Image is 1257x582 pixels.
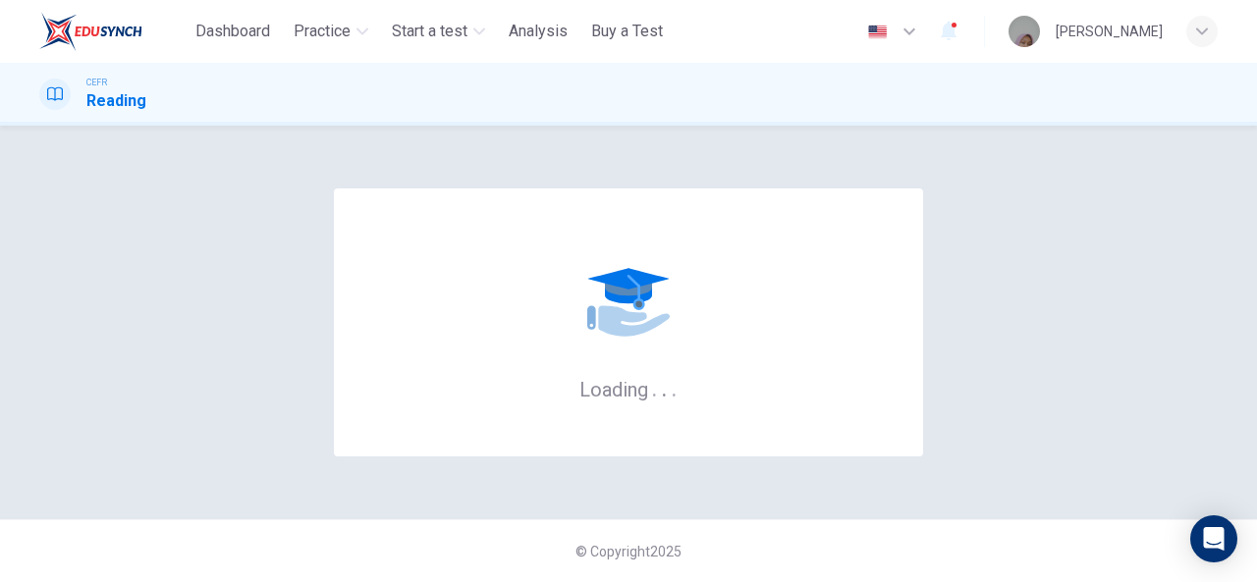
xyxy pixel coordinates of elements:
span: Practice [294,20,351,43]
span: CEFR [86,76,107,89]
span: © Copyright 2025 [575,544,682,559]
div: Open Intercom Messenger [1190,515,1237,562]
h6: . [661,371,668,403]
span: Start a test [392,20,467,43]
h1: Reading [86,89,146,113]
div: [PERSON_NAME] [1056,20,1163,43]
button: Buy a Test [583,14,671,49]
button: Start a test [384,14,493,49]
h6: . [651,371,658,403]
a: ELTC logo [39,12,188,51]
img: ELTC logo [39,12,142,51]
span: Analysis [509,20,568,43]
h6: . [671,371,678,403]
span: Buy a Test [591,20,663,43]
span: Dashboard [195,20,270,43]
h6: Loading [579,376,678,401]
img: en [865,25,890,39]
button: Dashboard [188,14,278,49]
button: Analysis [501,14,575,49]
button: Practice [286,14,376,49]
img: Profile picture [1009,16,1040,47]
